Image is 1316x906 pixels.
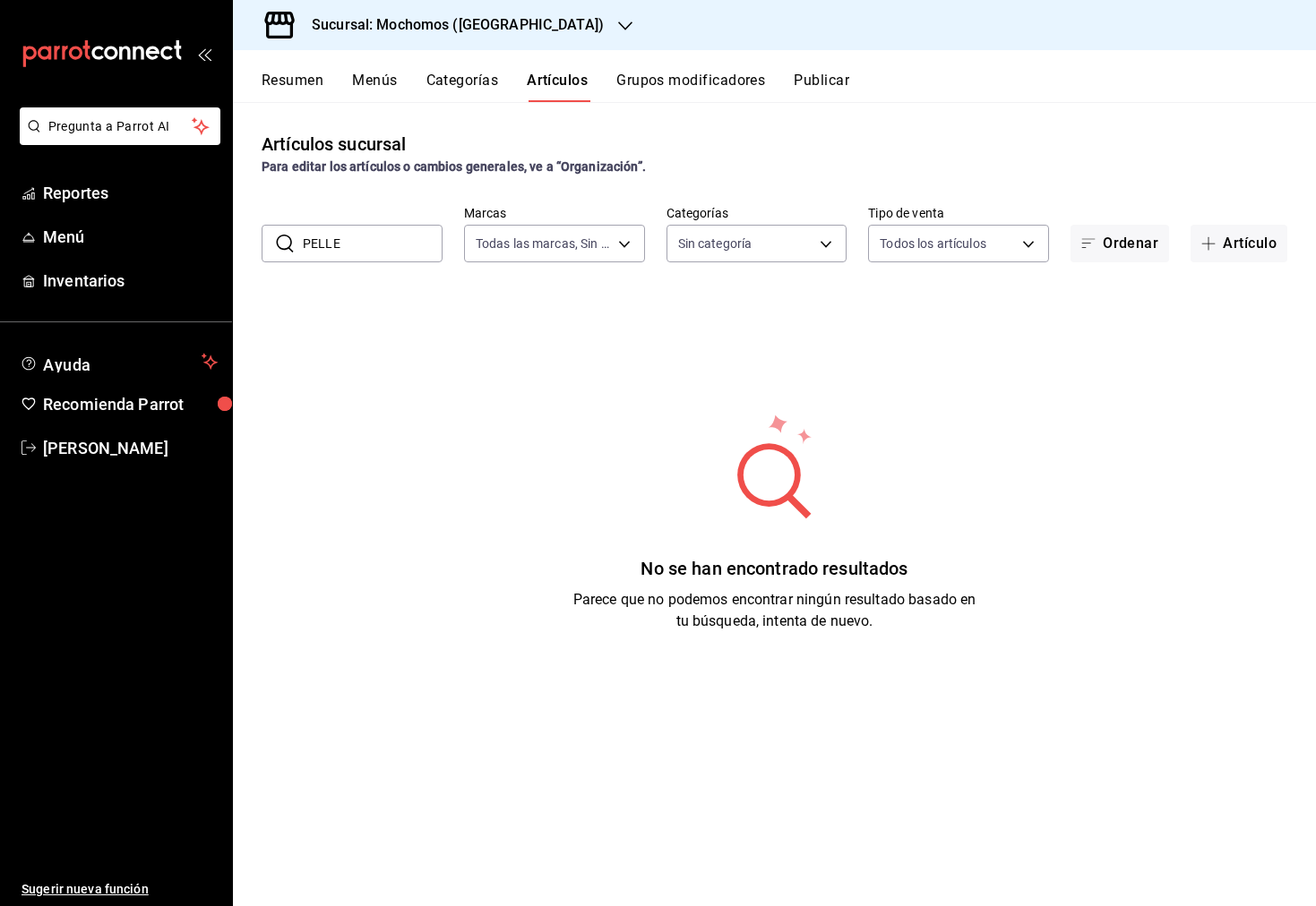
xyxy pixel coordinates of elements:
button: open_drawer_menu [197,47,211,61]
span: Ayuda [43,351,194,372]
button: Pregunta a Parrot AI [20,107,220,145]
button: Ordenar [1071,225,1169,262]
span: Menú [43,225,218,249]
input: Buscar artículo [303,226,443,261]
span: Reportes [43,181,218,205]
div: Artículos sucursal [262,131,406,158]
button: Menús [352,72,397,102]
button: Publicar [794,72,849,102]
label: Tipo de venta [868,207,1049,219]
span: Pregunta a Parrot AI [48,117,193,136]
button: Artículos [527,72,588,102]
span: Recomienda Parrot [43,392,218,416]
button: Resumen [262,72,323,102]
a: Pregunta a Parrot AI [13,130,220,149]
button: Artículo [1191,225,1287,262]
span: Todas las marcas, Sin marca [476,235,612,252]
label: Categorías [667,207,847,219]
span: Parece que no podemos encontrar ningún resultado basado en tu búsqueda, intenta de nuevo. [573,591,976,629]
button: Grupos modificadores [616,72,765,102]
span: Todos los artículos [880,235,986,252]
label: Marcas [464,207,645,219]
h3: Sucursal: Mochomos ([GEOGRAPHIC_DATA]) [297,14,604,36]
strong: Para editar los artículos o cambios generales, ve a “Organización”. [262,159,646,174]
div: navigation tabs [262,72,1316,102]
span: Sin categoría [678,235,753,252]
button: Categorías [426,72,499,102]
span: Inventarios [43,269,218,293]
span: Sugerir nueva función [22,880,218,899]
span: [PERSON_NAME] [43,436,218,460]
div: No se han encontrado resultados [573,555,976,582]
